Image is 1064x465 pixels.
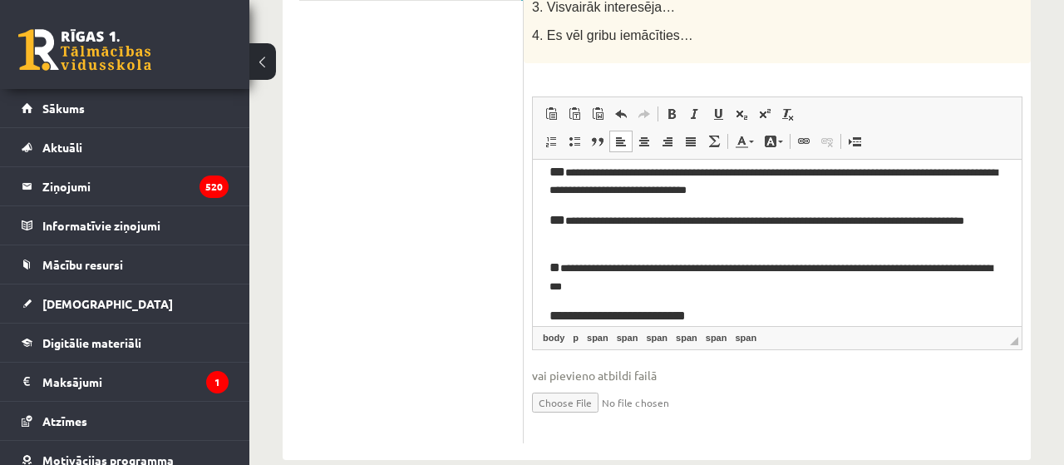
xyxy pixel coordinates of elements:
a: span element [584,330,612,345]
a: span element [702,330,731,345]
a: span element [643,330,671,345]
span: [DEMOGRAPHIC_DATA] [42,296,173,311]
span: Resize [1010,337,1018,345]
a: Remove Format [776,103,800,125]
a: Background Color [759,131,788,152]
a: Insert/Remove Bulleted List [563,131,586,152]
a: Link (Ctrl+K) [792,131,815,152]
span: Atzīmes [42,413,87,428]
a: Undo (Ctrl+Z) [609,103,633,125]
span: vai pievieno atbildi failā [532,367,1022,384]
legend: Maksājumi [42,363,229,401]
a: Maksājumi1 [22,363,229,401]
span: Digitālie materiāli [42,335,141,350]
a: Subscript [730,103,753,125]
a: Insert/Remove Numbered List [539,131,563,152]
a: Underline (Ctrl+U) [707,103,730,125]
i: 1 [206,371,229,393]
span: Mācību resursi [42,257,123,272]
a: Mācību resursi [22,245,229,284]
iframe: Editor, wiswyg-editor-user-answer-47433761722500 [533,160,1022,326]
a: Rīgas 1. Tālmācības vidusskola [18,29,151,71]
a: span element [731,330,760,345]
a: Atzīmes [22,402,229,440]
a: p element [569,330,582,345]
a: [DEMOGRAPHIC_DATA] [22,284,229,323]
legend: Informatīvie ziņojumi [42,206,229,245]
i: 520 [199,176,229,198]
legend: Ziņojumi [42,167,229,205]
a: Paste from Word [586,103,609,125]
a: span element [613,330,642,345]
span: Aktuāli [42,140,82,155]
span: 4. Es vēl gribu iemācīties… [532,28,693,42]
a: Redo (Ctrl+Y) [633,103,656,125]
a: Paste as plain text (Ctrl+Shift+V) [563,103,586,125]
a: Paste (Ctrl+V) [539,103,563,125]
a: Italic (Ctrl+I) [683,103,707,125]
a: Block Quote [586,131,609,152]
a: Digitālie materiāli [22,324,229,362]
a: Justify [679,131,702,152]
a: Insert Page Break for Printing [843,131,866,152]
a: Sākums [22,89,229,127]
a: Ziņojumi520 [22,167,229,205]
a: Align Right [656,131,679,152]
a: span element [672,330,701,345]
a: Informatīvie ziņojumi [22,206,229,245]
a: Text Color [730,131,759,152]
span: Sākums [42,101,85,116]
a: Align Left [609,131,633,152]
a: Math [702,131,726,152]
a: Bold (Ctrl+B) [660,103,683,125]
a: Unlink [815,131,839,152]
a: Superscript [753,103,776,125]
a: body element [539,330,568,345]
a: Center [633,131,656,152]
a: Aktuāli [22,128,229,166]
